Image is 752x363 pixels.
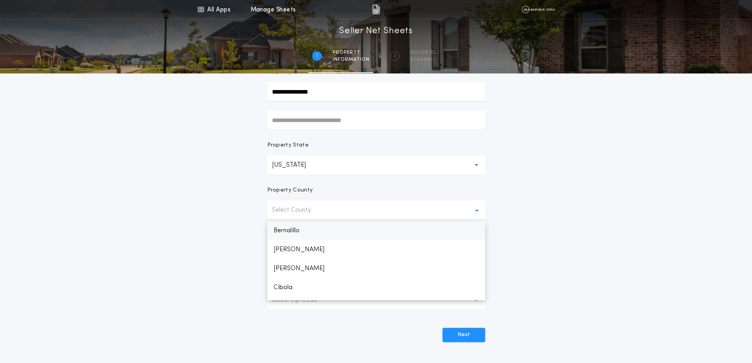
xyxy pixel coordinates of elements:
[267,297,485,316] p: Colfax
[272,295,330,305] p: Select Zip Code
[443,328,485,342] button: Next
[267,156,485,175] button: [US_STATE]
[267,240,485,259] p: [PERSON_NAME]
[267,221,485,300] ul: Select County
[372,5,380,14] img: img
[267,201,485,220] button: Select County
[272,205,324,215] p: Select County
[339,25,413,38] h1: Seller Net Sheets
[411,56,440,63] span: SCENARIO
[267,186,313,194] p: Property County
[267,259,485,278] p: [PERSON_NAME]
[267,221,485,240] p: Bernalillo
[411,49,440,56] span: SELLER NET
[267,291,485,310] button: Select Zip Code
[394,53,396,59] h2: 2
[267,141,309,149] p: Property State
[521,6,555,13] img: vs-icon
[316,53,318,59] h2: 1
[333,49,369,56] span: Property
[333,56,369,63] span: information
[272,160,319,170] p: [US_STATE]
[267,278,485,297] p: Cibola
